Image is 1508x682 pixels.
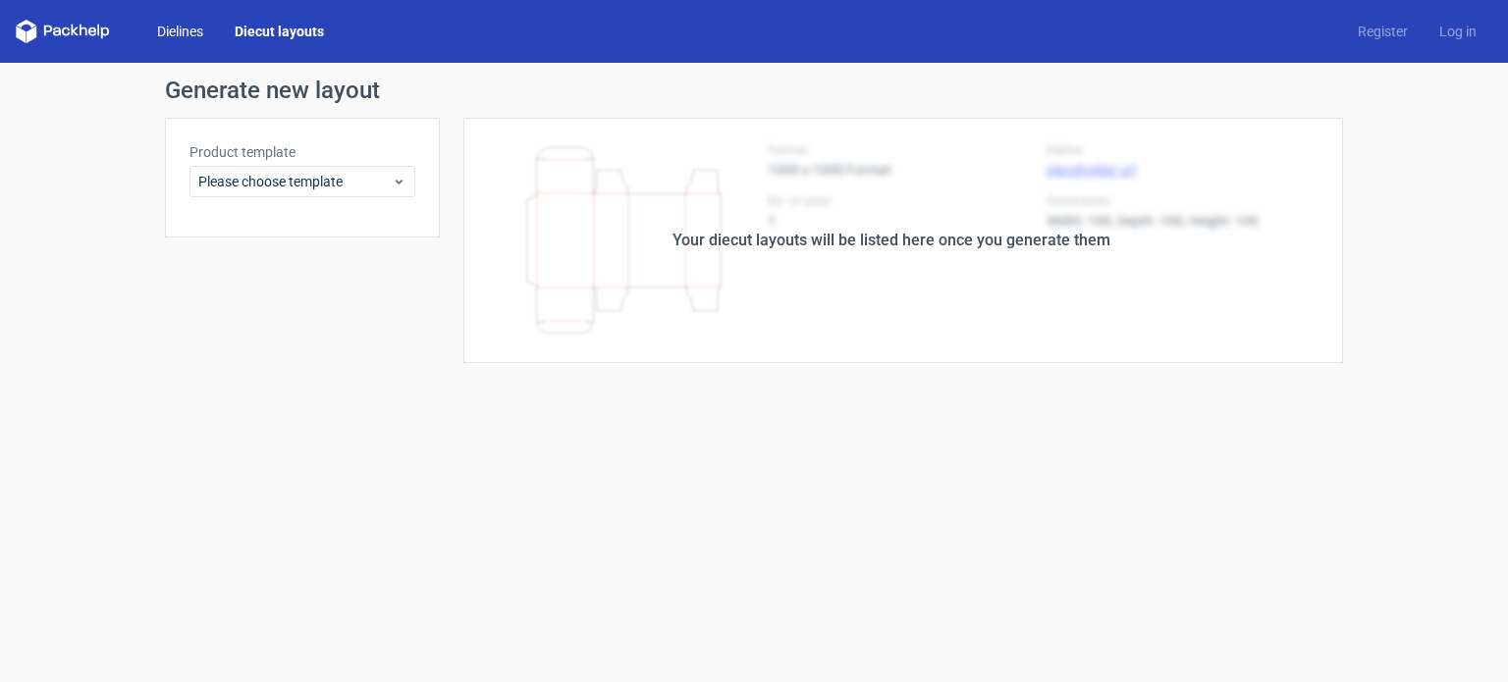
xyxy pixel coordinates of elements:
[673,229,1110,252] div: Your diecut layouts will be listed here once you generate them
[165,79,1343,102] h1: Generate new layout
[1424,22,1492,41] a: Log in
[219,22,340,41] a: Diecut layouts
[1342,22,1424,41] a: Register
[141,22,219,41] a: Dielines
[189,142,415,162] label: Product template
[198,172,392,191] span: Please choose template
